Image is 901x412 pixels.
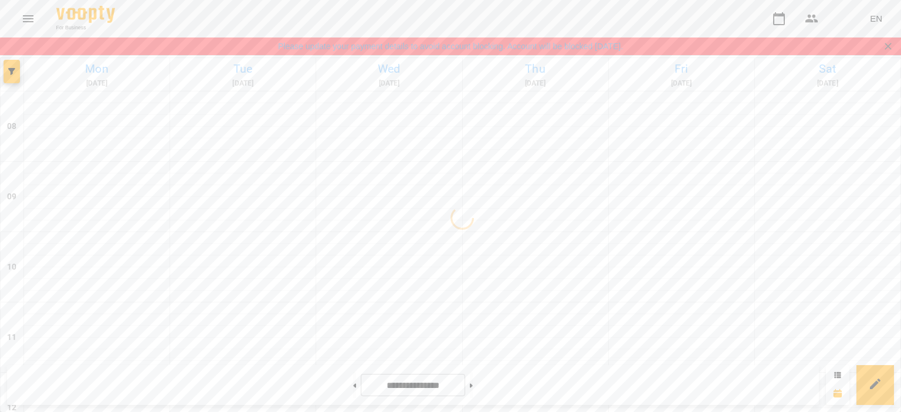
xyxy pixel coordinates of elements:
button: Закрити сповіщення [880,38,896,55]
h6: 11 [7,331,16,344]
h6: [DATE] [611,78,753,89]
span: For Business [56,24,115,32]
h6: 10 [7,261,16,274]
h6: [DATE] [26,78,168,89]
h6: [DATE] [318,78,460,89]
h6: Thu [465,60,607,78]
img: Voopty Logo [56,6,115,23]
h6: Tue [172,60,314,78]
a: Please update your payment details to avoid account blocking. Account will be blocked [DATE]. [278,40,623,52]
h6: [DATE] [465,78,607,89]
img: dac2394d37f391357ebe6c13eb99f4be.jpg [837,11,853,27]
h6: [DATE] [172,78,314,89]
h6: Sat [757,60,899,78]
h6: Fri [611,60,753,78]
h6: 09 [7,190,16,203]
h6: Mon [26,60,168,78]
h6: Wed [318,60,460,78]
h6: [DATE] [757,78,899,89]
button: Menu [14,5,42,33]
button: EN [865,8,887,29]
h6: 08 [7,120,16,133]
span: EN [870,12,882,25]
